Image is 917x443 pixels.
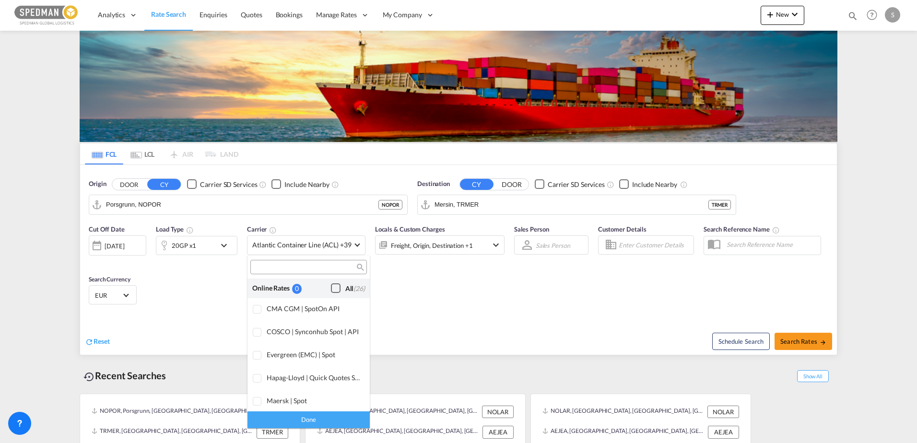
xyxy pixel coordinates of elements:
span: (26) [353,284,365,292]
div: Online Rates [252,283,292,293]
div: Evergreen (EMC) | Spot [267,350,362,359]
div: CMA CGM | SpotOn API [267,304,362,313]
div: All [345,284,365,293]
div: Maersk | Spot [267,396,362,405]
div: COSCO | Synconhub Spot | API [267,327,362,336]
div: Done [247,411,370,428]
md-checkbox: Checkbox No Ink [331,283,365,293]
md-icon: icon-magnify [356,264,363,271]
div: Hapag-Lloyd | Quick Quotes Spot [267,373,362,382]
div: 0 [292,284,302,294]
